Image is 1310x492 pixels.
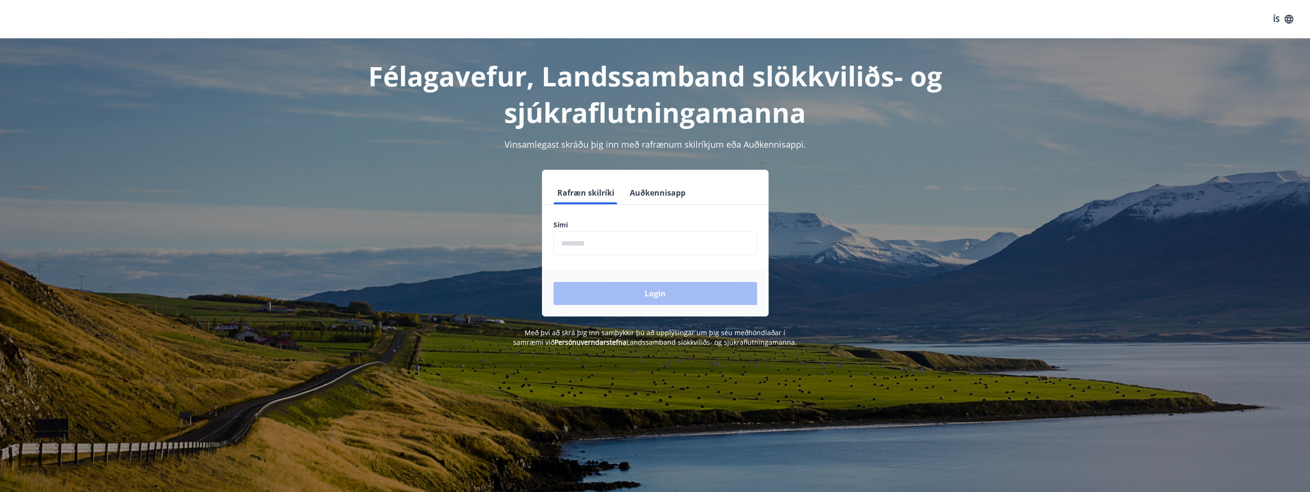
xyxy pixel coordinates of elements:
button: Auðkennisapp [626,181,689,204]
button: Rafræn skilríki [553,181,618,204]
h1: Félagavefur, Landssamband slökkviliðs- og sjúkraflutningamanna [321,58,989,130]
span: Með því að skrá þig inn samþykkir þú að upplýsingar um þig séu meðhöndlaðar í samræmi við Landssa... [513,328,797,347]
span: Vinsamlegast skráðu þig inn með rafrænum skilríkjum eða Auðkennisappi. [505,139,806,150]
button: ÍS [1268,11,1298,28]
label: Sími [553,220,757,230]
a: Persónuverndarstefna [554,338,626,347]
